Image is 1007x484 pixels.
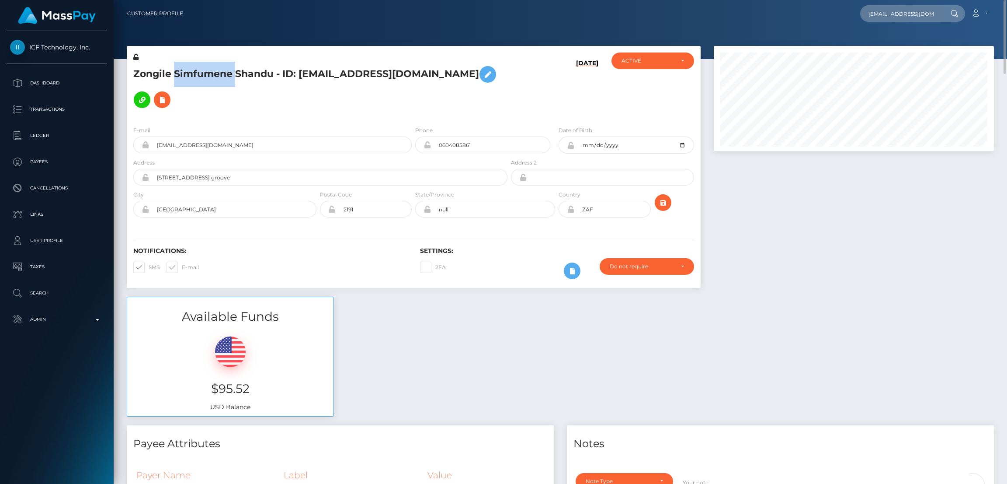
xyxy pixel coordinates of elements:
h4: Payee Attributes [133,436,547,452]
a: Search [7,282,107,304]
h6: Notifications: [133,247,407,255]
a: Cancellations [7,177,107,199]
a: Taxes [7,256,107,278]
div: USD Balance [127,326,333,416]
h6: Settings: [420,247,694,255]
p: User Profile [10,234,104,247]
div: Do not require [610,263,674,270]
label: SMS [133,262,160,273]
p: Transactions [10,103,104,116]
label: Address [133,159,155,167]
h5: Zongile Simfumene Shandu - ID: [EMAIL_ADDRESS][DOMAIN_NAME] [133,62,503,112]
div: ACTIVE [622,57,674,64]
p: Cancellations [10,182,104,195]
a: Transactions [7,98,107,120]
a: Payees [7,151,107,173]
button: ACTIVE [611,53,694,69]
label: Phone [415,126,433,134]
p: Admin [10,313,104,326]
a: Dashboard [7,72,107,94]
span: ICF Technology, Inc. [7,43,107,51]
label: Country [559,191,580,199]
img: ICF Technology, Inc. [10,40,25,55]
label: E-mail [167,262,199,273]
label: 2FA [420,262,446,273]
a: Links [7,203,107,225]
button: Do not require [600,258,694,275]
a: Customer Profile [127,4,183,23]
a: Ledger [7,125,107,147]
h4: Notes [573,436,987,452]
img: USD.png [215,337,246,367]
p: Payees [10,155,104,168]
p: Dashboard [10,77,104,90]
label: State/Province [415,191,454,199]
label: E-mail [133,126,150,134]
label: Postal Code [320,191,352,199]
h6: [DATE] [576,60,598,116]
label: Address 2 [511,159,537,167]
p: Taxes [10,260,104,274]
img: MassPay Logo [18,7,96,24]
label: Date of Birth [559,126,592,134]
label: City [133,191,144,199]
p: Search [10,287,104,300]
a: User Profile [7,230,107,252]
input: Search... [860,5,942,22]
h3: $95.52 [134,380,327,397]
a: Admin [7,309,107,330]
p: Links [10,208,104,221]
p: Ledger [10,129,104,142]
h3: Available Funds [127,308,333,325]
